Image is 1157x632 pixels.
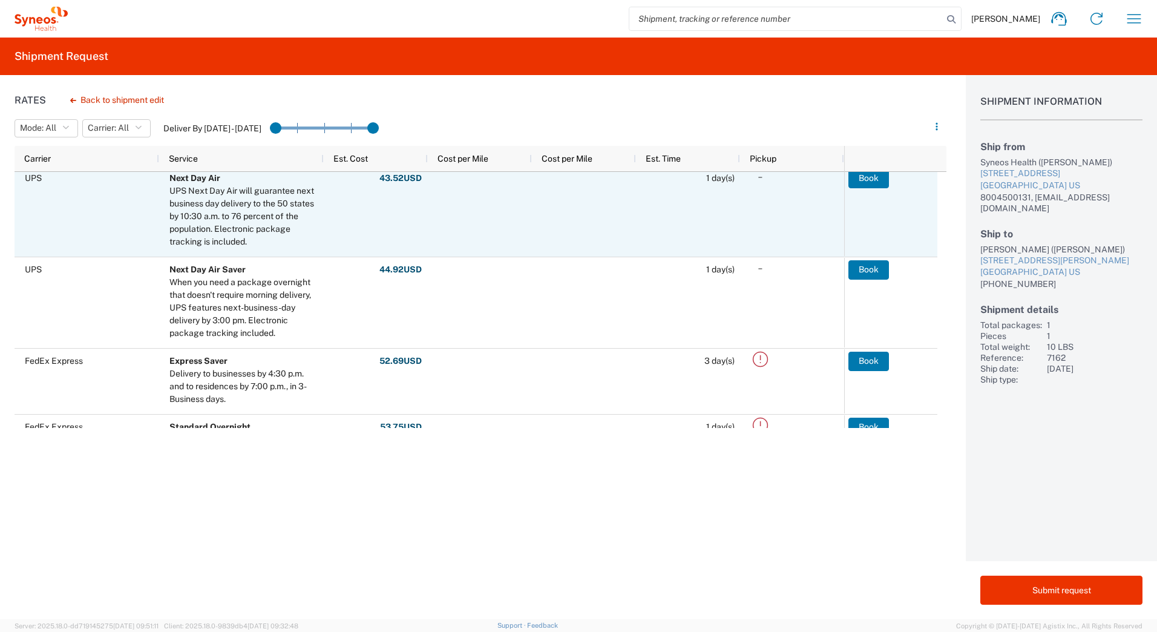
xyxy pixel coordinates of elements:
[15,622,159,630] span: Server: 2025.18.0-dd719145275
[88,122,129,134] span: Carrier: All
[704,356,735,366] span: 3 day(s)
[971,13,1040,24] span: [PERSON_NAME]
[82,119,151,137] button: Carrier: All
[113,622,159,630] span: [DATE] 09:51:11
[169,173,220,183] b: Next Day Air
[980,244,1142,255] div: [PERSON_NAME] ([PERSON_NAME])
[706,422,735,432] span: 1 day(s)
[980,168,1142,180] div: [STREET_ADDRESS]
[15,49,108,64] h2: Shipment Request
[247,622,298,630] span: [DATE] 09:32:48
[980,192,1142,214] div: 8004500131, [EMAIL_ADDRESS][DOMAIN_NAME]
[980,374,1042,385] div: Ship type:
[333,154,368,163] span: Est. Cost
[956,620,1142,631] span: Copyright © [DATE]-[DATE] Agistix Inc., All Rights Reserved
[379,169,422,188] button: 43.52USD
[980,255,1142,278] a: [STREET_ADDRESS][PERSON_NAME][GEOGRAPHIC_DATA] US
[25,265,42,274] span: UPS
[379,355,422,367] strong: 52.69 USD
[1047,331,1142,341] div: 1
[379,352,422,371] button: 52.69USD
[15,94,46,106] h1: Rates
[980,352,1042,363] div: Reference:
[980,341,1042,352] div: Total weight:
[169,367,318,406] div: Delivery to businesses by 4:30 p.m. and to residences by 7:00 p.m., in 3-Business days.
[527,622,558,629] a: Feedback
[379,173,422,184] strong: 43.52 USD
[980,168,1142,191] a: [STREET_ADDRESS][GEOGRAPHIC_DATA] US
[980,331,1042,341] div: Pieces
[438,154,488,163] span: Cost per Mile
[379,260,422,280] button: 44.92USD
[1047,320,1142,331] div: 1
[848,260,889,280] button: Book
[848,169,889,188] button: Book
[169,185,318,248] div: UPS Next Day Air will guarantee next business day delivery to the 50 states by 10:30 a.m. to 76 p...
[169,422,251,432] b: Standard Overnight
[497,622,528,629] a: Support
[980,304,1142,315] h2: Shipment details
[980,576,1142,605] button: Submit request
[706,173,735,183] span: 1 day(s)
[980,278,1142,289] div: [PHONE_NUMBER]
[980,157,1142,168] div: Syneos Health ([PERSON_NAME])
[169,276,318,340] div: When you need a package overnight that doesn't require morning delivery, UPS features next-busine...
[379,418,422,437] button: 53.75USD
[980,363,1042,374] div: Ship date:
[980,96,1142,120] h1: Shipment Information
[542,154,592,163] span: Cost per Mile
[61,90,174,111] button: Back to shipment edit
[848,352,889,371] button: Book
[848,418,889,437] button: Book
[25,173,42,183] span: UPS
[750,154,776,163] span: Pickup
[25,422,83,432] span: FedEx Express
[980,255,1142,267] div: [STREET_ADDRESS][PERSON_NAME]
[169,356,228,366] b: Express Saver
[980,266,1142,278] div: [GEOGRAPHIC_DATA] US
[646,154,681,163] span: Est. Time
[163,123,261,134] label: Deliver By [DATE] - [DATE]
[380,421,422,433] strong: 53.75 USD
[169,154,198,163] span: Service
[1047,341,1142,352] div: 10 LBS
[164,622,298,630] span: Client: 2025.18.0-9839db4
[24,154,51,163] span: Carrier
[1047,352,1142,363] div: 7162
[706,265,735,274] span: 1 day(s)
[20,122,56,134] span: Mode: All
[169,265,246,274] b: Next Day Air Saver
[379,264,422,275] strong: 44.92 USD
[980,320,1042,331] div: Total packages:
[629,7,943,30] input: Shipment, tracking or reference number
[980,228,1142,240] h2: Ship to
[1047,363,1142,374] div: [DATE]
[25,356,83,366] span: FedEx Express
[980,180,1142,192] div: [GEOGRAPHIC_DATA] US
[15,119,78,137] button: Mode: All
[980,141,1142,153] h2: Ship from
